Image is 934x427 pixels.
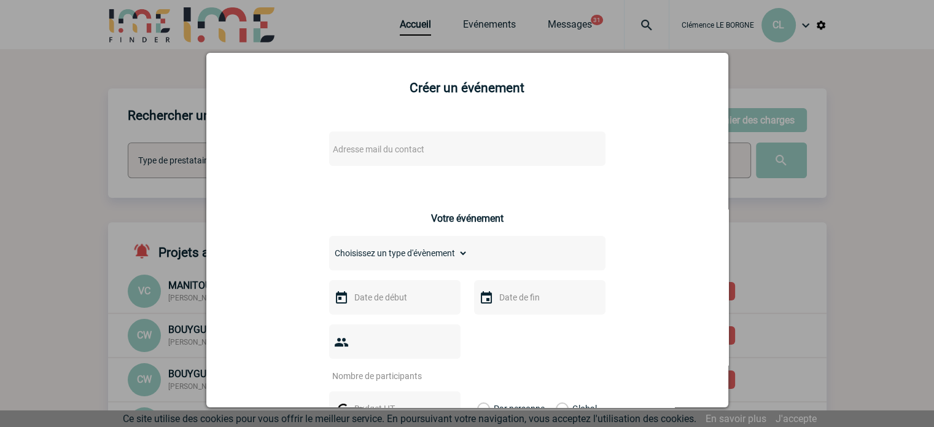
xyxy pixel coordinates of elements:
[222,80,713,95] h2: Créer un événement
[351,289,436,305] input: Date de début
[431,213,504,224] h3: Votre événement
[333,144,424,154] span: Adresse mail du contact
[351,401,436,417] input: Budget HT
[329,368,445,384] input: Nombre de participants
[477,391,491,426] label: Par personne
[496,289,581,305] input: Date de fin
[556,391,564,426] label: Global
